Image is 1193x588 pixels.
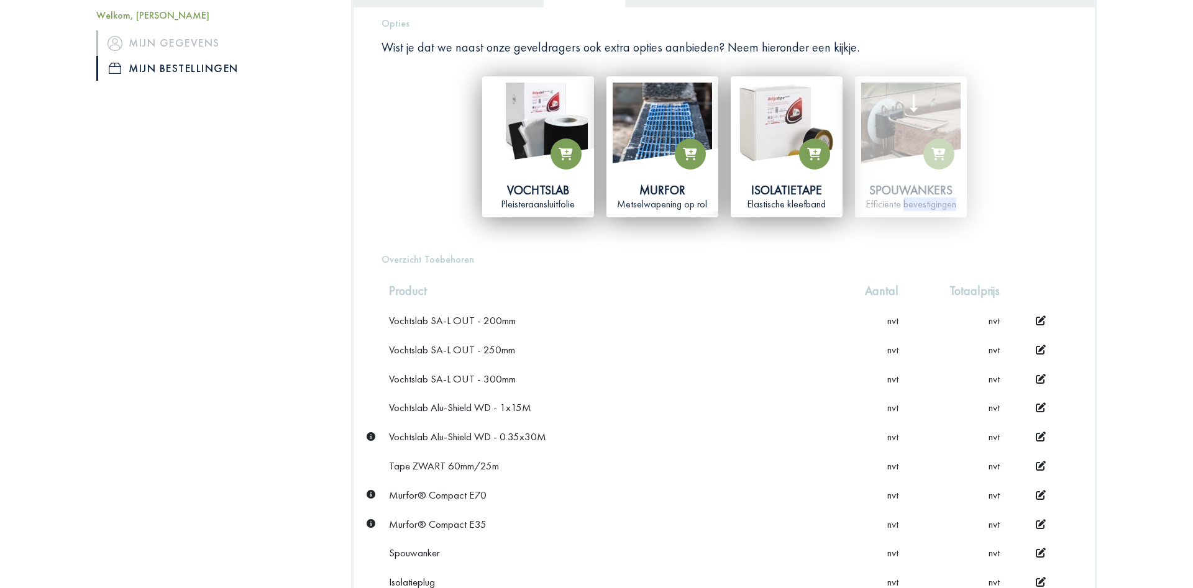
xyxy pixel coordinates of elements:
div: Vochtslab SA-L OUT - 250mm [389,343,823,356]
div: Vochtslab [488,182,588,198]
div: Isolatietape [737,182,836,198]
img: vochtslab.jpg [488,83,588,182]
h5: Overzicht Toebehoren [382,253,1067,265]
td: nvt [906,422,1007,451]
h5: Welkom, [PERSON_NAME] [96,9,332,21]
div: Vochtslab Alu-Shield WD - 1x15M [389,400,823,414]
img: isolatietape.jpg [737,83,836,182]
div: Vochtslab Alu-Shield WD - 0.35x30M [389,430,823,443]
div: Murfor [613,182,712,198]
img: murfor.jpg [613,83,712,182]
span: nvt [887,314,898,327]
div: Pleisteraansluitfolie [488,198,588,211]
span: nvt [887,430,898,443]
p: Wist je dat we naast onze geveldragers ook extra opties aanbieden? Neem hieronder een kijkje. [382,39,1067,55]
a: iconMijn gegevens [96,30,332,55]
img: icon [107,35,122,50]
th: Aantal [831,275,906,306]
span: nvt [887,459,898,473]
div: Elastische kleefband [737,198,836,211]
div: Spouwanker [389,546,823,559]
img: icon [109,63,121,74]
th: Totaalprijs [906,275,1007,306]
span: nvt [887,343,898,356]
td: nvt [906,393,1007,422]
th: Product [382,275,831,306]
td: nvt [906,538,1007,568]
td: nvt [906,335,1007,364]
div: Metselwapening op rol [613,198,712,211]
div: Tape ZWART 60mm/25m [389,459,823,473]
span: nvt [887,400,898,414]
span: nvt [887,488,898,502]
div: Vochtslab SA-L OUT - 300mm [389,372,823,386]
span: nvt [887,517,898,531]
a: iconMijn bestellingen [96,56,332,81]
td: nvt [906,364,1007,394]
td: nvt [906,451,1007,481]
span: nvt [887,372,898,386]
td: nvt [906,481,1007,510]
td: nvt [906,510,1007,539]
td: nvt [906,306,1007,335]
div: Vochtslab SA-L OUT - 200mm [389,314,823,327]
div: Murfor® Compact E35 [389,517,823,531]
div: Murfor® Compact E70 [389,488,823,502]
span: nvt [887,546,898,559]
h5: Opties [382,17,1067,29]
